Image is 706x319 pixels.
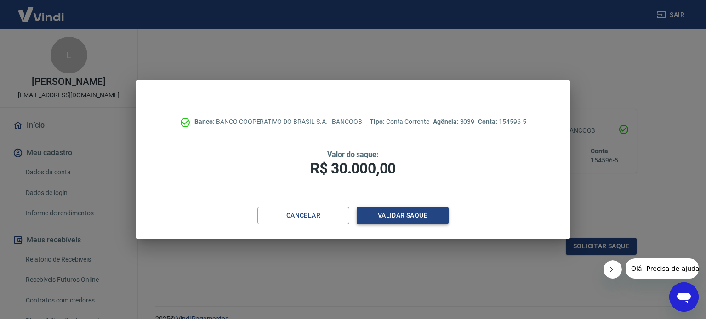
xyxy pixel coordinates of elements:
p: BANCO COOPERATIVO DO BRASIL S.A. - BANCOOB [194,117,362,127]
span: Tipo: [370,118,386,125]
span: Conta: [478,118,499,125]
iframe: Fechar mensagem [604,260,622,279]
iframe: Botão para abrir a janela de mensagens [669,282,699,312]
button: Validar saque [357,207,449,224]
button: Cancelar [257,207,349,224]
span: R$ 30.000,00 [310,160,396,177]
span: Banco: [194,118,216,125]
p: Conta Corrente [370,117,429,127]
span: Valor do saque: [327,150,379,159]
span: Agência: [433,118,460,125]
p: 154596-5 [478,117,526,127]
iframe: Mensagem da empresa [626,258,699,279]
p: 3039 [433,117,474,127]
span: Olá! Precisa de ajuda? [6,6,77,14]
